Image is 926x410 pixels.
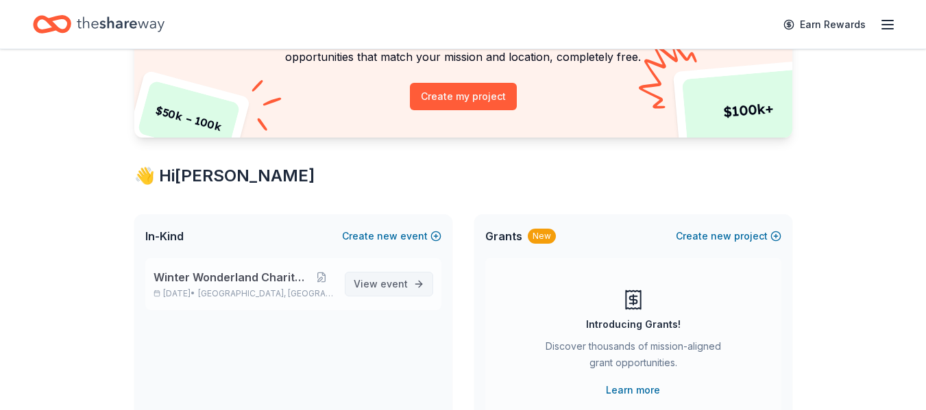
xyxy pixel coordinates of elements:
span: new [377,228,398,244]
button: Createnewproject [676,228,781,244]
div: Discover thousands of mission-aligned grant opportunities. [540,338,727,376]
div: Introducing Grants! [586,316,681,333]
span: Winter Wonderland Charity Gala [154,269,309,285]
p: [DATE] • [154,288,334,299]
a: Earn Rewards [775,12,874,37]
button: Createnewevent [342,228,441,244]
a: Home [33,8,165,40]
span: In-Kind [145,228,184,244]
span: Grants [485,228,522,244]
span: event [380,278,408,290]
div: 👋 Hi [PERSON_NAME] [134,165,792,187]
div: New [528,229,556,244]
span: new [711,228,731,244]
span: [GEOGRAPHIC_DATA], [GEOGRAPHIC_DATA] [198,288,333,299]
span: View [354,276,408,292]
a: View event [345,272,433,296]
a: Learn more [606,382,660,398]
button: Create my project [410,83,517,110]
